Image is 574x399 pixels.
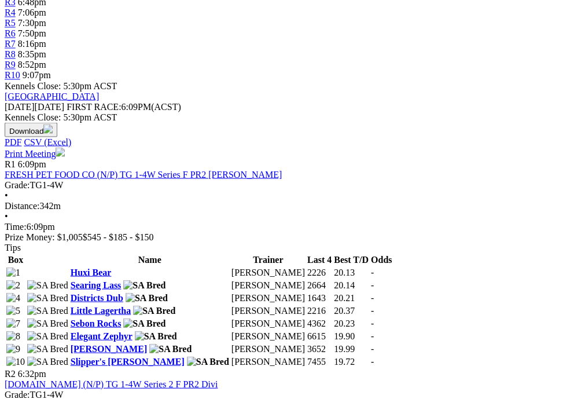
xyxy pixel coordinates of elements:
td: 19.90 [333,330,369,342]
span: Box [8,254,24,264]
img: SA Bred [27,305,68,316]
img: SA Bred [149,343,192,354]
img: SA Bred [27,292,68,303]
span: - [371,331,374,341]
span: [DATE] [5,101,64,111]
td: 4362 [307,317,332,329]
img: 1 [6,267,20,277]
a: R7 [5,39,16,49]
a: Huxi Bear [71,267,112,277]
a: R5 [5,18,16,28]
img: SA Bred [123,318,165,328]
a: Print Meeting [5,148,65,158]
img: SA Bred [27,331,68,341]
a: R10 [5,70,20,80]
th: Odds [370,254,392,265]
div: Download [5,137,569,147]
span: • [5,211,8,221]
td: [PERSON_NAME] [231,330,306,342]
span: - [371,305,374,315]
img: SA Bred [126,292,168,303]
img: SA Bred [27,356,68,367]
span: $545 - $185 - $150 [83,232,154,241]
img: 7 [6,318,20,328]
img: SA Bred [27,318,68,328]
span: 8:16pm [18,39,46,49]
div: 6:09pm [5,221,569,232]
span: 6:32pm [18,368,46,378]
a: Districts Dub [71,292,123,302]
td: 6615 [307,330,332,342]
span: 7:50pm [18,28,46,38]
a: FRESH PET FOOD CO (N/P) TG 1-4W Series F PR2 [PERSON_NAME] [5,169,282,179]
img: SA Bred [187,356,229,367]
div: 342m [5,200,569,211]
span: 8:52pm [18,60,46,69]
span: [DATE] [5,101,35,111]
span: 7:06pm [18,8,46,17]
td: [PERSON_NAME] [231,317,306,329]
span: - [371,292,374,302]
td: [PERSON_NAME] [231,279,306,291]
td: 20.13 [333,266,369,278]
img: 10 [6,356,25,367]
td: 7455 [307,356,332,367]
span: • [5,190,8,200]
td: 19.72 [333,356,369,367]
th: Best T/D [333,254,369,265]
div: TG1-4W [5,180,569,190]
span: - [371,356,374,366]
td: 2664 [307,279,332,291]
a: R6 [5,28,16,38]
span: 8:35pm [18,49,46,59]
a: R8 [5,49,16,59]
td: 2216 [307,305,332,316]
a: Elegant Zephyr [71,331,133,341]
div: Prize Money: $1,005 [5,232,569,242]
span: 7:30pm [18,18,46,28]
span: R2 [5,368,16,378]
span: R1 [5,159,16,169]
th: Trainer [231,254,306,265]
td: [PERSON_NAME] [231,356,306,367]
a: Sebon Rocks [71,318,122,328]
a: Slipper's [PERSON_NAME] [71,356,185,366]
a: R4 [5,8,16,17]
td: 20.37 [333,305,369,316]
a: R9 [5,60,16,69]
span: - [371,280,374,290]
td: 19.99 [333,343,369,354]
td: 20.21 [333,292,369,303]
img: 4 [6,292,20,303]
span: - [371,267,374,277]
img: download.svg [43,124,53,133]
span: Grade: [5,389,30,399]
img: 2 [6,280,20,290]
td: 2226 [307,266,332,278]
img: 8 [6,331,20,341]
td: 20.14 [333,279,369,291]
img: SA Bred [135,331,177,341]
span: Kennels Close: 5:30pm ACST [5,80,117,90]
a: [DOMAIN_NAME] (N/P) TG 1-4W Series 2 F PR2 Divi [5,379,218,389]
span: Distance: [5,200,39,210]
span: Tips [5,242,21,252]
span: - [371,318,374,328]
td: 3652 [307,343,332,354]
th: Name [70,254,230,265]
td: [PERSON_NAME] [231,305,306,316]
span: 6:09pm [18,159,46,169]
td: [PERSON_NAME] [231,292,306,303]
a: Little Lagertha [71,305,131,315]
span: - [371,343,374,353]
img: 9 [6,343,20,354]
td: [PERSON_NAME] [231,266,306,278]
img: SA Bred [27,343,68,354]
